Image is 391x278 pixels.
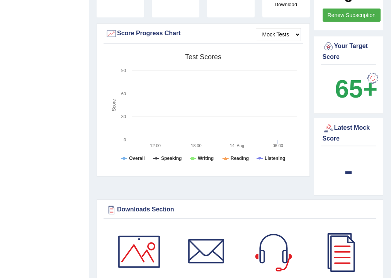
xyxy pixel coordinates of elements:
[105,204,374,216] div: Downloads Section
[198,156,214,161] tspan: Writing
[344,156,353,185] b: -
[231,156,249,161] tspan: Reading
[129,156,145,161] tspan: Overall
[161,156,182,161] tspan: Speaking
[191,143,202,148] text: 18:00
[124,137,126,142] text: 0
[230,143,244,148] tspan: 14. Aug
[111,99,117,112] tspan: Score
[185,53,221,61] tspan: Test scores
[272,143,283,148] text: 06:00
[121,68,126,73] text: 90
[323,41,375,62] div: Your Target Score
[323,122,375,143] div: Latest Mock Score
[265,156,285,161] tspan: Listening
[150,143,161,148] text: 12:00
[335,75,377,103] b: 65+
[121,114,126,119] text: 30
[105,28,301,39] div: Score Progress Chart
[121,91,126,96] text: 60
[323,9,381,22] a: Renew Subscription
